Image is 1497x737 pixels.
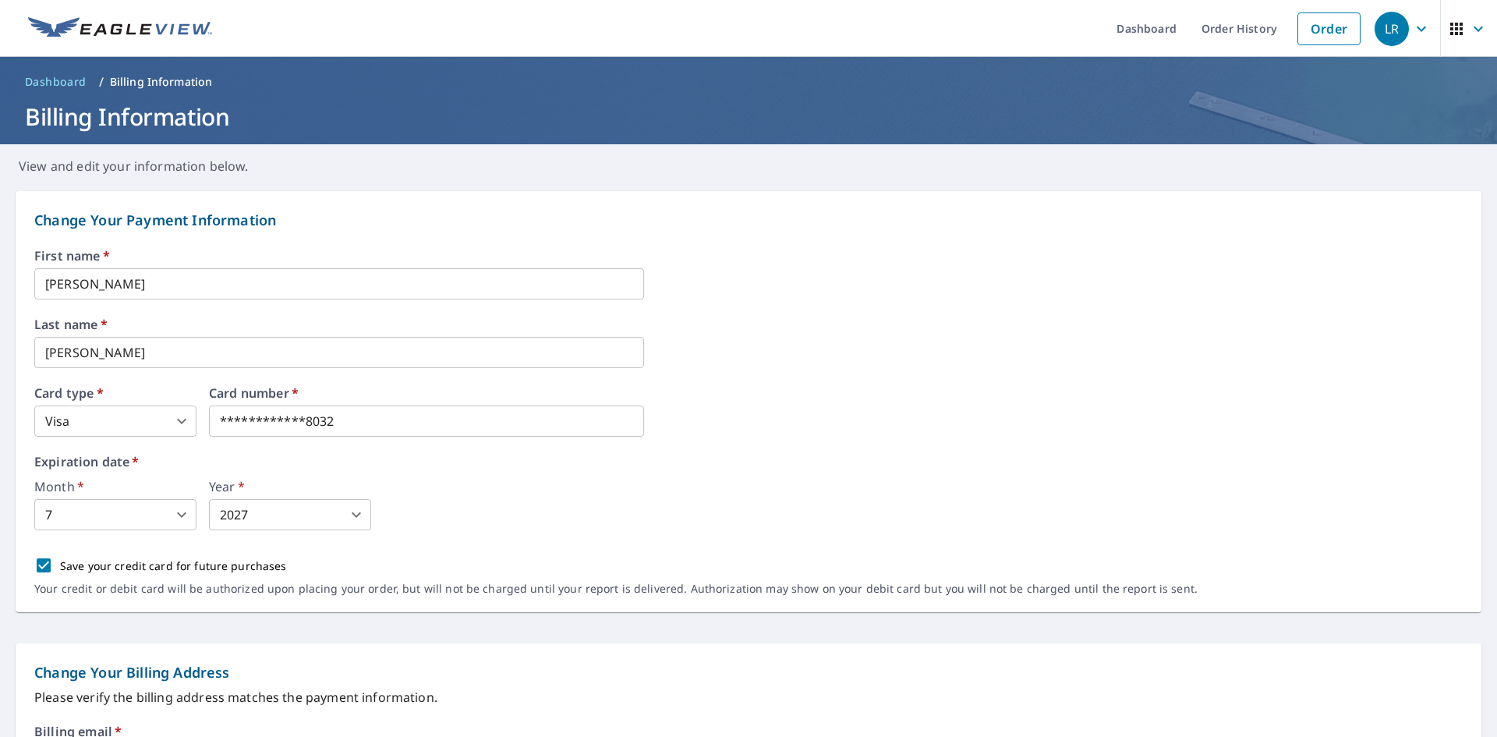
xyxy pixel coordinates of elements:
[28,17,212,41] img: EV Logo
[209,387,644,399] label: Card number
[60,558,287,574] p: Save your credit card for future purchases
[25,74,87,90] span: Dashboard
[34,455,1463,468] label: Expiration date
[34,250,1463,262] label: First name
[34,318,1463,331] label: Last name
[1297,12,1361,45] a: Order
[34,499,196,530] div: 7
[19,69,93,94] a: Dashboard
[34,662,1463,683] p: Change Your Billing Address
[34,406,196,437] div: Visa
[1375,12,1409,46] div: LR
[34,210,1463,231] p: Change Your Payment Information
[34,582,1198,596] p: Your credit or debit card will be authorized upon placing your order, but will not be charged unt...
[19,101,1478,133] h1: Billing Information
[34,387,196,399] label: Card type
[110,74,213,90] p: Billing Information
[34,688,1463,707] p: Please verify the billing address matches the payment information.
[34,480,196,493] label: Month
[209,480,371,493] label: Year
[209,499,371,530] div: 2027
[99,73,104,91] li: /
[19,69,1478,94] nav: breadcrumb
